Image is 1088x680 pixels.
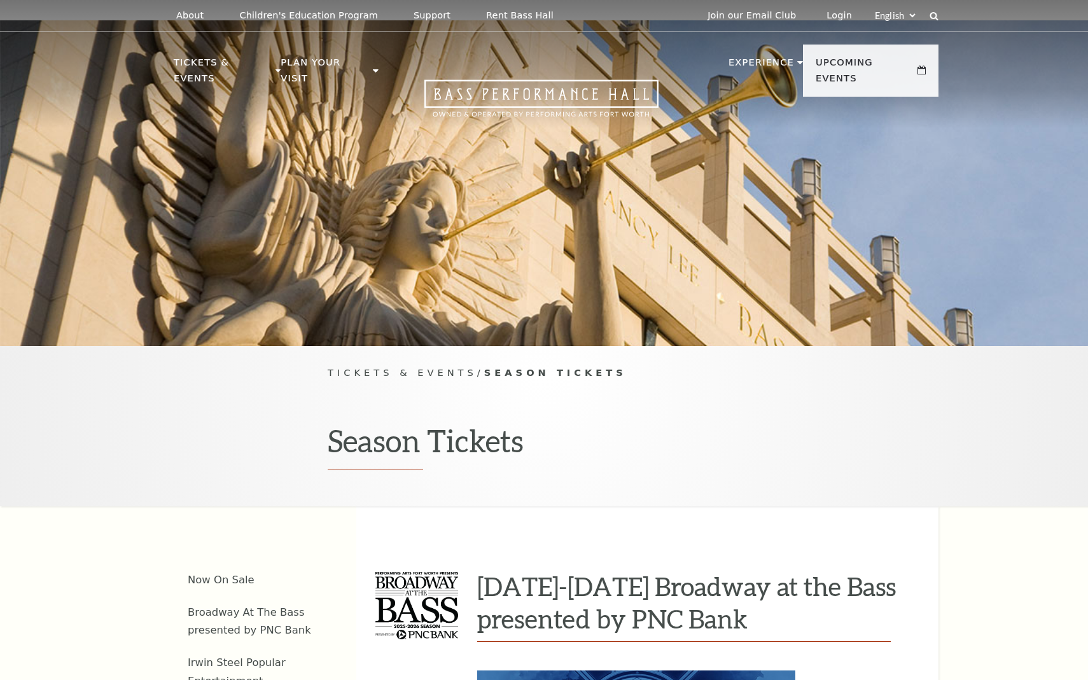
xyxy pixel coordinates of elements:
p: Support [414,10,450,21]
a: Now On Sale [188,574,255,586]
h1: Season Tickets [328,422,760,469]
img: 2526-logo-stack-a_k.png [375,572,458,639]
p: Plan Your Visit [281,55,370,94]
p: Tickets & Events [174,55,272,94]
p: About [176,10,204,21]
h3: [DATE]-[DATE] Broadway at the Bass presented by PNC Bank [477,570,900,635]
span: Season Tickets [484,367,627,378]
span: Tickets & Events [328,367,477,378]
p: / [328,365,760,381]
select: Select: [872,10,917,22]
p: Children's Education Program [239,10,378,21]
p: Rent Bass Hall [486,10,554,21]
p: Upcoming Events [816,55,914,94]
a: Broadway At The Bass presented by PNC Bank [188,606,311,637]
p: Experience [729,55,794,78]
